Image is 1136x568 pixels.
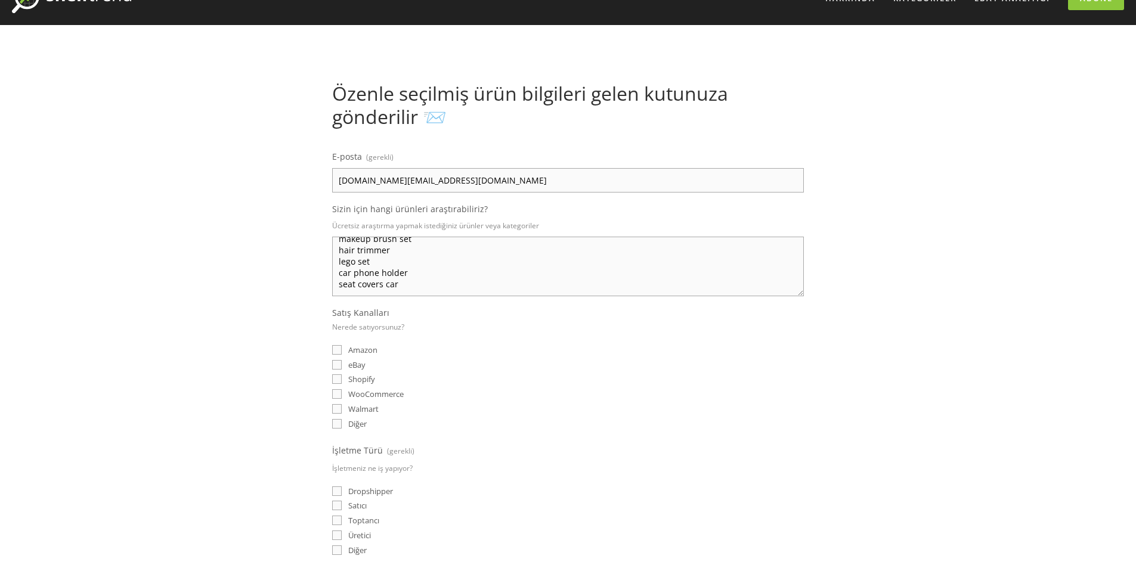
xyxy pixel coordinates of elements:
font: İşletme Türü [332,445,383,456]
input: WooCommerce [332,389,342,399]
input: eBay [332,360,342,370]
font: (gerekli) [366,152,394,162]
input: Shopify [332,374,342,384]
input: Amazon [332,345,342,355]
font: Sizin için hangi ürünleri araştırabiliriz? [332,203,488,215]
font: Walmart [348,404,379,414]
font: Özenle seçilmiş ürün bilgileri gelen kutunuza gönderilir 📨 [332,80,733,129]
font: Diğer [348,545,367,555]
font: İşletmeniz ne iş yapıyor? [332,463,413,473]
input: Dropshipper [332,486,342,496]
input: Üretici [332,530,342,540]
font: Satıcı [348,500,367,511]
font: Ücretsiz araştırma yapmak istediğiniz ürünler veya kategoriler [332,221,539,231]
font: Dropshipper [348,486,393,496]
font: Üretici [348,530,371,541]
font: Shopify [348,374,375,384]
input: Diğer [332,419,342,429]
font: Satış Kanalları [332,307,389,318]
font: E-posta [332,151,362,162]
font: WooCommerce [348,389,404,399]
input: Walmart [332,404,342,414]
textarea: phone case wireless earbuds power bank smart watch air fryer accessories storage organizer dog ha... [332,237,804,296]
font: (gerekli) [387,446,414,456]
font: Amazon [348,344,377,355]
font: eBay [348,359,366,370]
font: Nerede satıyorsunuz? [332,322,404,332]
font: Diğer [348,418,367,429]
font: Toptancı [348,515,379,526]
input: Diğer [332,545,342,555]
input: Satıcı [332,501,342,510]
input: Toptancı [332,516,342,525]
